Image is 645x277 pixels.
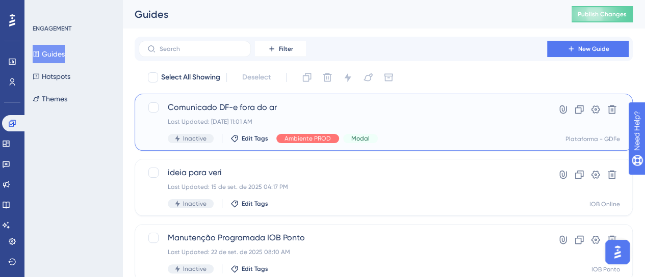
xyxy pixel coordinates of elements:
button: Hotspots [33,67,70,86]
button: Edit Tags [230,134,268,143]
span: Manutenção Programada IOB Ponto [168,232,518,244]
div: Guides [135,7,546,21]
div: IOB Ponto [591,265,620,273]
span: Select All Showing [161,71,220,84]
button: Publish Changes [572,6,633,22]
span: Modal [351,134,370,143]
span: Publish Changes [578,10,627,18]
span: Ambiente PROD [285,134,331,143]
iframe: UserGuiding AI Assistant Launcher [602,237,633,267]
button: Edit Tags [230,265,268,273]
span: Need Help? [24,3,64,15]
span: Inactive [183,265,207,273]
span: Filter [279,45,293,53]
button: Guides [33,45,65,63]
div: ENGAGEMENT [33,24,71,33]
input: Search [160,45,242,52]
span: Inactive [183,200,207,208]
div: Last Updated: [DATE] 11:01 AM [168,118,518,126]
span: Edit Tags [242,265,268,273]
button: Edit Tags [230,200,268,208]
button: Themes [33,90,67,108]
span: Comunicado DF-e fora do ar [168,101,518,114]
div: IOB Online [589,200,620,208]
span: Inactive [183,134,207,143]
span: New Guide [578,45,609,53]
div: Last Updated: 15 de set. de 2025 04:17 PM [168,183,518,191]
button: Deselect [233,68,280,87]
div: Plataforma - GDFe [565,135,620,143]
button: Filter [255,41,306,57]
button: New Guide [547,41,629,57]
span: Deselect [242,71,271,84]
div: Last Updated: 22 de set. de 2025 08:10 AM [168,248,518,256]
span: Edit Tags [242,200,268,208]
span: ideia para veri [168,167,518,179]
span: Edit Tags [242,134,268,143]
